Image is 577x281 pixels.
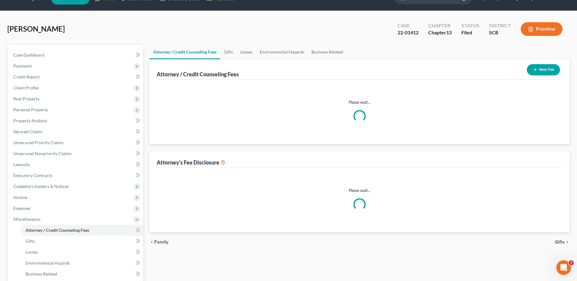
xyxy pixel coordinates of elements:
[13,63,32,68] span: Payments
[26,227,89,233] span: Attorney / Credit Counseling Fees
[527,64,560,75] button: New Fee
[13,140,64,145] span: Unsecured Priority Claims
[256,45,308,59] a: Environmental Hazards
[13,195,27,200] span: Income
[9,126,143,137] a: Secured Claims
[9,115,143,126] a: Property Analysis
[21,247,143,258] a: Losses
[9,159,143,170] a: Lawsuits
[13,118,47,123] span: Property Analysis
[13,184,69,189] span: Codebtors Insiders & Notices
[489,22,511,29] div: District
[162,99,558,105] p: Please wait...
[9,137,143,148] a: Unsecured Priority Claims
[521,22,562,36] button: Preview
[9,71,143,82] a: Credit Report
[461,22,479,29] div: Status
[461,29,479,36] div: Filed
[13,96,40,101] span: Real Property
[13,217,40,222] span: Miscellaneous
[220,45,237,59] a: Gifts
[26,238,35,244] span: Gifts
[13,85,39,90] span: Client Profile
[7,24,65,33] span: [PERSON_NAME]
[446,29,452,35] span: 13
[149,240,169,245] button: chevron_left Family
[21,225,143,236] a: Attorney / Credit Counseling Fees
[428,22,452,29] div: Chapter
[13,173,52,178] span: Executory Contracts
[13,74,40,79] span: Credit Report
[162,187,558,193] p: Please wait...
[13,162,30,167] span: Lawsuits
[21,258,143,269] a: Environmental Hazards
[149,240,154,245] i: chevron_left
[21,269,143,279] a: Business Related
[13,52,44,57] span: Case Dashboard
[398,29,419,36] div: 22-01412
[9,148,143,159] a: Unsecured Nonpriority Claims
[9,170,143,181] a: Executory Contracts
[149,45,220,59] a: Attorney / Credit Counseling Fees
[556,260,571,275] iframe: Intercom live chat
[26,271,57,276] span: Business Related
[9,50,143,61] a: Case Dashboard
[13,107,48,112] span: Personal Property
[237,45,256,59] a: Losses
[157,159,225,166] div: Attorney's Fee Disclosure
[569,260,574,265] span: 3
[26,260,70,265] span: Environmental Hazards
[26,249,38,255] span: Losses
[13,151,71,156] span: Unsecured Nonpriority Claims
[489,29,511,36] div: SCB
[428,29,452,36] div: Chapter
[555,240,565,245] span: Gifts
[154,240,169,245] span: Family
[565,240,570,245] i: chevron_right
[398,22,419,29] div: Case
[21,236,143,247] a: Gifts
[13,206,31,211] span: Expenses
[157,71,239,78] div: Attorney / Credit Counseling Fees
[555,240,570,245] button: Gifts chevron_right
[308,45,347,59] a: Business Related
[13,129,43,134] span: Secured Claims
